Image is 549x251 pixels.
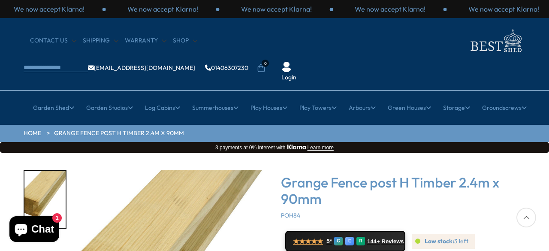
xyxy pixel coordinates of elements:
[281,62,292,72] img: User Icon
[145,97,180,118] a: Log Cabins
[24,170,66,229] div: 1 / 1
[382,238,404,245] span: Reviews
[281,212,300,219] span: POH84
[388,97,431,118] a: Green Houses
[345,237,354,245] div: E
[349,97,376,118] a: Arbours
[334,237,343,245] div: G
[127,4,198,14] p: We now accept Klarna!
[7,216,62,244] inbox-online-store-chat: Shopify online store chat
[30,36,76,45] a: CONTACT US
[293,237,323,245] span: ★★★★★
[125,36,166,45] a: Warranty
[33,97,74,118] a: Garden Shed
[24,171,66,228] img: POH64CutOutImage_1_2515e61d-28a1-45b6-bff8-3083dad94c4c_200x200.jpg
[88,65,195,71] a: [EMAIL_ADDRESS][DOMAIN_NAME]
[465,27,525,54] img: logo
[54,129,184,138] a: Grange Fence post H Timber 2.4m x 90mm
[468,4,539,14] p: We now accept Klarna!
[412,234,475,249] div: 3 left
[425,237,454,246] b: Low stock:
[299,97,337,118] a: Play Towers
[443,97,470,118] a: Storage
[86,97,133,118] a: Garden Studios
[281,174,525,207] h3: Grange Fence post H Timber 2.4m x 90mm
[24,129,41,138] a: HOME
[83,36,118,45] a: Shipping
[14,4,84,14] p: We now accept Klarna!
[257,64,265,73] a: 0
[106,4,220,14] div: 2 / 3
[241,4,312,14] p: We now accept Klarna!
[250,97,287,118] a: Play Houses
[262,60,269,67] span: 0
[355,4,425,14] p: We now accept Klarna!
[333,4,447,14] div: 1 / 3
[367,238,380,245] span: 144+
[173,36,197,45] a: Shop
[220,4,333,14] div: 3 / 3
[356,237,365,245] div: R
[205,65,248,71] a: 01406307230
[281,73,296,82] a: Login
[192,97,238,118] a: Summerhouses
[482,97,527,118] a: Groundscrews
